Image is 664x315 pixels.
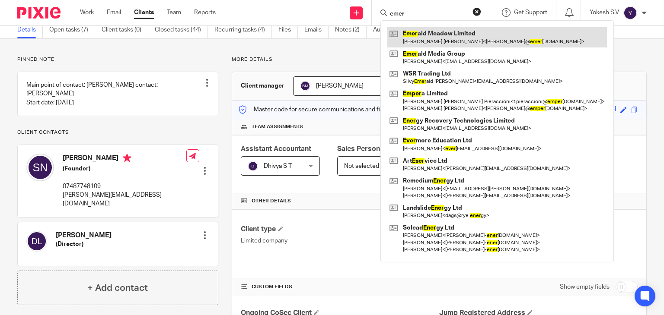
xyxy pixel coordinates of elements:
img: svg%3E [26,231,47,252]
span: Sales Person [337,145,380,152]
button: Clear [472,7,481,16]
span: Other details [252,198,291,205]
a: Recurring tasks (4) [214,22,272,38]
h3: Client manager [241,82,284,90]
a: Files [278,22,298,38]
span: [PERSON_NAME] [316,83,364,89]
a: Clients [134,8,154,17]
img: svg%3E [623,6,637,20]
span: Get Support [514,9,547,16]
h4: [PERSON_NAME] [63,154,186,164]
label: Show empty fields [560,283,610,291]
img: svg%3E [248,161,258,171]
a: Client tasks (0) [102,22,148,38]
a: Work [80,8,94,17]
a: Reports [194,8,216,17]
a: Emails [304,22,329,38]
span: Not selected [344,163,379,169]
p: [PERSON_NAME][EMAIL_ADDRESS][DOMAIN_NAME] [63,191,186,208]
span: Dhivya S T [264,163,292,169]
img: Pixie [17,7,61,19]
i: Primary [123,154,131,162]
h5: (Founder) [63,164,186,173]
a: Open tasks (7) [49,22,95,38]
img: svg%3E [26,154,54,181]
h5: (Director) [56,240,112,249]
input: Search [389,10,467,18]
span: Team assignments [252,123,303,130]
p: 07487748109 [63,182,186,191]
p: Client contacts [17,129,218,136]
a: Closed tasks (44) [155,22,208,38]
a: Details [17,22,43,38]
a: Audit logs [373,22,406,38]
h4: Client type [241,225,439,234]
a: Notes (2) [335,22,367,38]
img: svg%3E [300,81,310,91]
p: Pinned note [17,56,218,63]
p: Yokesh S.V [590,8,619,17]
p: More details [232,56,647,63]
p: Limited company [241,236,439,245]
a: Team [167,8,181,17]
a: Email [107,8,121,17]
h4: [PERSON_NAME] [56,231,112,240]
span: Assistant Accountant [241,145,311,152]
p: Master code for secure communications and files [239,105,388,114]
h4: + Add contact [87,281,148,295]
h4: CUSTOM FIELDS [241,283,439,290]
